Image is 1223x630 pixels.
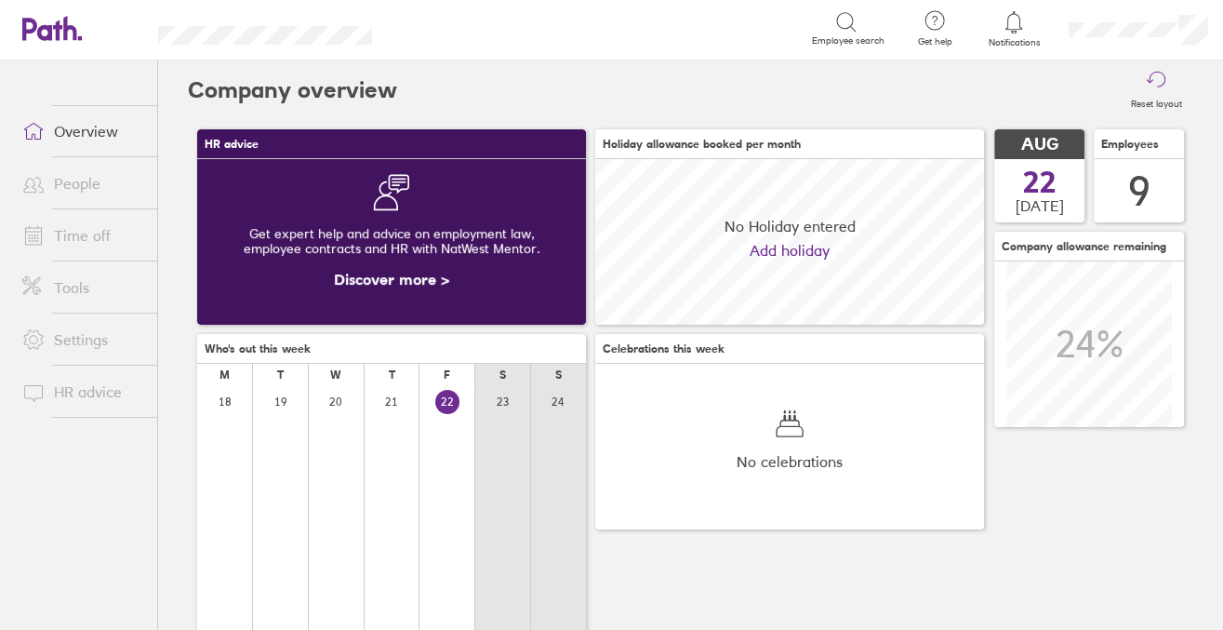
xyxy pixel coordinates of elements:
[212,211,571,271] div: Get expert help and advice on employment law, employee contracts and HR with NatWest Mentor.
[205,138,259,151] span: HR advice
[499,369,506,382] div: S
[7,321,157,358] a: Settings
[7,373,157,410] a: HR advice
[984,37,1044,48] span: Notifications
[7,113,157,150] a: Overview
[555,369,562,382] div: S
[1002,240,1166,253] span: Company allowance remaining
[1120,60,1193,120] button: Reset layout
[812,35,884,47] span: Employee search
[330,369,341,382] div: W
[984,9,1044,48] a: Notifications
[444,369,450,382] div: F
[1128,168,1150,215] div: 9
[422,20,470,36] div: Search
[603,138,801,151] span: Holiday allowance booked per month
[737,453,843,470] span: No celebrations
[724,218,856,235] span: No Holiday entered
[905,36,965,47] span: Get help
[219,369,230,382] div: M
[1021,135,1058,154] span: AUG
[603,342,724,355] span: Celebrations this week
[7,269,157,306] a: Tools
[750,242,830,259] a: Add holiday
[7,217,157,254] a: Time off
[1101,138,1159,151] span: Employees
[7,165,157,202] a: People
[1016,197,1064,214] span: [DATE]
[188,60,397,120] h2: Company overview
[334,270,449,288] a: Discover more >
[389,369,395,382] div: T
[1120,93,1193,110] label: Reset layout
[277,369,284,382] div: T
[1023,168,1057,197] span: 22
[205,342,311,355] span: Who's out this week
